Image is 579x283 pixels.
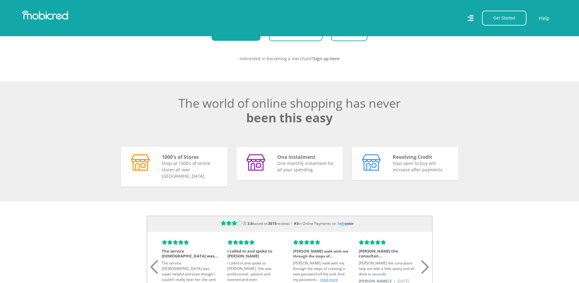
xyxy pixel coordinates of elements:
[320,277,338,282] span: read more
[331,26,367,41] a: View Offers
[277,160,335,173] p: One monthly instalment for all your spending.
[162,249,219,258] h4: The service [DEMOGRAPHIC_DATA] was...
[150,253,158,266] div: Previous slide
[291,221,336,226] span: in Online Payments on
[293,249,348,259] span: [PERSON_NAME] walk with me through the steps of
[269,26,322,41] a: Browse by Category
[277,154,335,160] h5: One Instalment
[421,253,429,266] div: Next slide
[359,260,415,277] div: [PERSON_NAME] the consultant help me with a little query and all done in seconds
[246,109,333,126] span: been this easy
[162,154,220,160] h5: 1000's of Stores
[121,55,458,62] p: Interested in becoming a merchant?
[359,249,415,258] h4: [PERSON_NAME] the consultan...
[247,221,253,226] b: 3.6
[315,277,320,282] span: ...
[247,221,291,226] span: based on reviews
[293,260,345,282] span: [PERSON_NAME] walk with me through the steps of creating a new password till the end. And my pass...
[313,56,339,61] a: Sign up here
[482,11,526,26] button: Get Started
[294,221,298,226] b: #3
[22,11,68,20] img: Mobicred
[121,96,458,125] h2: The world of online shopping has never
[330,253,334,259] span: ...
[393,154,451,160] h5: Revolving Credit
[539,14,550,22] a: Help
[333,220,359,228] img: logo-transparent.svg
[162,160,220,179] p: Shop at 1000's of online stores all over [GEOGRAPHIC_DATA].
[227,249,284,258] h4: I called in and spoke to [PERSON_NAME]
[393,160,451,173] p: Your open to buy will increase after payments.
[268,221,277,226] b: 3615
